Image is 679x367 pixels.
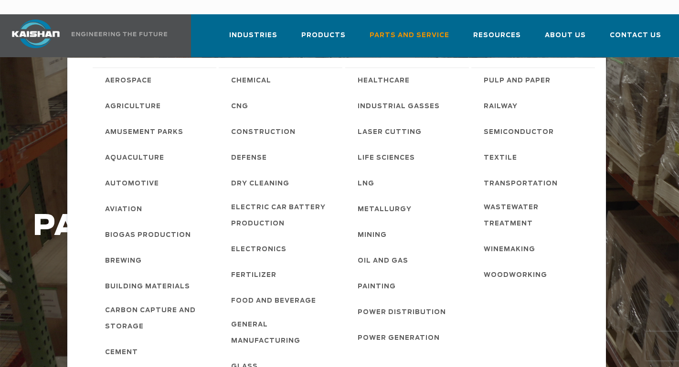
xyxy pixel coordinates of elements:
[358,73,410,89] span: Healthcare
[222,119,342,144] a: Construction
[484,124,554,141] span: Semiconductor
[231,200,333,232] span: Electric Car Battery Production
[231,176,289,192] span: Dry Cleaning
[222,93,342,119] a: CNG
[105,303,207,335] span: Carbon Capture and Storage
[358,99,440,115] span: Industrial Gasses
[348,196,469,222] a: Metallurgy
[474,144,595,170] a: Textile
[484,73,551,89] span: Pulp and Paper
[33,211,542,243] h1: PARTS AND SERVICE
[95,299,216,339] a: Carbon Capture and Storage
[231,124,296,141] span: Construction
[222,170,342,196] a: Dry Cleaning
[95,339,216,365] a: Cement
[348,325,469,350] a: Power Generation
[348,222,469,247] a: Mining
[105,279,190,295] span: Building Materials
[358,202,412,218] span: Metallurgy
[229,23,277,55] a: Industries
[370,30,449,41] span: Parts and Service
[484,200,585,232] span: Wastewater Treatment
[370,23,449,55] a: Parts and Service
[484,99,518,115] span: Railway
[105,73,152,89] span: Aerospace
[348,273,469,299] a: Painting
[301,30,346,41] span: Products
[610,30,661,41] span: Contact Us
[95,119,216,144] a: Amusement Parks
[358,330,440,347] span: Power Generation
[105,227,191,244] span: Biogas Production
[95,196,216,222] a: Aviation
[95,222,216,247] a: Biogas Production
[95,67,216,93] a: Aerospace
[95,170,216,196] a: Automotive
[348,170,469,196] a: LNG
[358,253,408,269] span: Oil and Gas
[301,23,346,55] a: Products
[358,305,446,321] span: Power Distribution
[484,176,558,192] span: Transportation
[358,124,422,141] span: Laser Cutting
[484,242,535,258] span: Winemaking
[72,32,167,36] img: Engineering the future
[222,144,342,170] a: Defense
[545,23,586,55] a: About Us
[348,93,469,119] a: Industrial Gasses
[222,313,342,353] a: General Manufacturing
[222,67,342,93] a: Chemical
[222,287,342,313] a: Food and Beverage
[348,119,469,144] a: Laser Cutting
[95,93,216,119] a: Agriculture
[484,267,547,284] span: Woodworking
[105,345,138,361] span: Cement
[474,67,595,93] a: Pulp and Paper
[545,30,586,41] span: About Us
[105,202,142,218] span: Aviation
[348,299,469,325] a: Power Distribution
[95,247,216,273] a: Brewing
[474,262,595,287] a: Woodworking
[358,150,415,166] span: Life Sciences
[231,73,271,89] span: Chemical
[231,242,286,258] span: Electronics
[222,196,342,236] a: Electric Car Battery Production
[474,236,595,262] a: Winemaking
[231,99,248,115] span: CNG
[95,144,216,170] a: Aquaculture
[348,247,469,273] a: Oil and Gas
[95,273,216,299] a: Building Materials
[473,23,521,55] a: Resources
[474,93,595,119] a: Railway
[231,150,267,166] span: Defense
[610,23,661,55] a: Contact Us
[474,196,595,236] a: Wastewater Treatment
[105,253,142,269] span: Brewing
[105,176,159,192] span: Automotive
[222,236,342,262] a: Electronics
[358,227,387,244] span: Mining
[105,124,183,141] span: Amusement Parks
[474,119,595,144] a: Semiconductor
[358,279,396,295] span: Painting
[358,176,374,192] span: LNG
[105,150,164,166] span: Aquaculture
[231,293,316,309] span: Food and Beverage
[473,30,521,41] span: Resources
[348,67,469,93] a: Healthcare
[229,30,277,41] span: Industries
[231,267,276,284] span: Fertilizer
[105,99,161,115] span: Agriculture
[231,317,333,349] span: General Manufacturing
[474,170,595,196] a: Transportation
[222,262,342,287] a: Fertilizer
[484,150,517,166] span: Textile
[348,144,469,170] a: Life Sciences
